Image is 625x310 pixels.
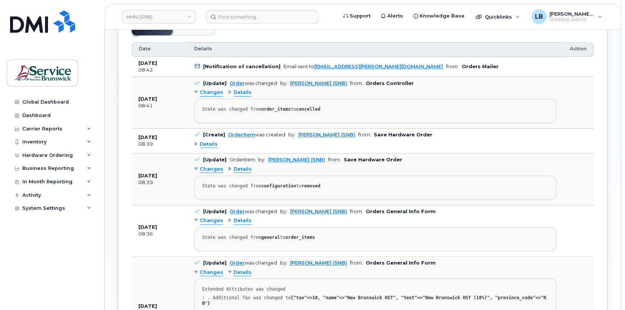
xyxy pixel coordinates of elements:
[535,12,543,21] span: LB
[138,224,157,230] b: [DATE]
[203,64,281,69] b: [Notification of cancellation]
[194,45,212,52] span: Details
[138,231,181,237] div: 08:36
[138,102,181,109] div: 08:41
[462,64,499,69] b: Orders Mailer
[298,132,355,137] a: [PERSON_NAME] (SNB)
[366,260,436,266] b: Orders General Info Form
[203,157,227,162] b: [Update]
[350,260,363,266] span: from:
[283,64,443,69] div: Email sent to
[122,10,196,23] a: HHN (SNB)
[202,295,546,306] strong: {"tax"=>10, "name"=>"New Brunswick HST", "text"=>"New Brunswick HST (10%)", "province_code"=>"NB"}
[234,217,251,224] span: Details
[138,141,181,148] div: 08:39
[234,166,251,173] span: Details
[350,209,363,214] span: from:
[350,80,363,86] span: from:
[230,209,245,214] a: Order
[230,260,277,266] div: was changed
[420,12,465,20] span: Knowledge Base
[228,132,285,137] div: was created
[202,183,549,189] div: State was changed from to
[358,132,371,137] span: from:
[230,80,277,86] div: was changed
[261,235,280,240] strong: general
[328,157,341,162] span: from:
[203,132,225,137] b: [Create]
[366,80,414,86] b: Orders Controller
[526,9,607,24] div: LeBlanc, Ben (SNB)
[206,10,318,23] input: Find something...
[228,132,255,137] a: OrderItem
[290,80,347,86] a: [PERSON_NAME] (SNB)
[549,17,594,23] span: Wireless Admin
[203,80,227,86] b: [Update]
[268,157,325,162] a: [PERSON_NAME] (SNB)
[288,132,295,137] span: by:
[446,64,459,69] span: from:
[139,45,151,52] span: Date
[234,89,251,96] span: Details
[138,67,181,73] div: 08:42
[314,64,443,69] a: [EMAIL_ADDRESS][PERSON_NAME][DOMAIN_NAME]
[203,209,227,214] b: [Update]
[138,303,157,309] b: [DATE]
[471,9,525,24] div: Quicklinks
[234,269,251,276] span: Details
[230,157,255,162] div: OrderItem
[200,217,223,224] span: Changes
[549,11,594,17] span: [PERSON_NAME] (SNB)
[202,286,549,292] div: Extended Attributes was changed
[230,260,245,266] a: Order
[138,60,157,66] b: [DATE]
[408,9,470,23] a: Knowledge Base
[203,260,227,266] b: [Update]
[296,107,320,112] strong: cancelled
[261,107,291,112] strong: order_items
[290,260,347,266] a: [PERSON_NAME] (SNB)
[230,80,245,86] a: Order
[202,107,549,112] div: State was changed from to
[200,89,223,96] span: Changes
[202,295,549,306] div: : . Additional Tax was changed to
[200,166,223,173] span: Changes
[138,173,157,178] b: [DATE]
[202,235,549,240] div: State was changed from to
[138,96,157,102] b: [DATE]
[563,42,594,57] th: Action
[280,260,287,266] span: by:
[485,14,512,20] span: Quicklinks
[200,269,223,276] span: Changes
[138,179,181,186] div: 08:39
[301,183,320,189] strong: removed
[230,209,277,214] div: was changed
[280,209,287,214] span: by:
[374,132,432,137] b: Save Hardware Order
[200,141,218,148] span: Details
[261,183,296,189] strong: configuration
[344,157,402,162] b: Save Hardware Order
[258,157,265,162] span: by:
[290,209,347,214] a: [PERSON_NAME] (SNB)
[376,9,408,23] a: Alerts
[350,12,371,20] span: Support
[138,135,157,140] b: [DATE]
[280,80,287,86] span: by:
[338,9,376,23] a: Support
[285,235,315,240] strong: order_items
[366,209,436,214] b: Orders General Info Form
[387,12,403,20] span: Alerts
